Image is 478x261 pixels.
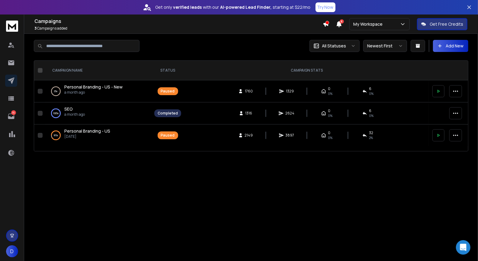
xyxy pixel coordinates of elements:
[64,112,85,117] p: a month ago
[328,86,330,91] span: 0
[54,88,58,94] p: 0 %
[158,111,178,116] div: Completed
[161,89,175,94] div: Paused
[34,26,323,31] p: Campaigns added
[11,110,16,115] p: 15
[417,18,467,30] button: Get Free Credits
[220,4,272,10] strong: AI-powered Lead Finder,
[161,133,175,138] div: Paused
[433,40,468,52] button: Add New
[328,91,332,96] span: 0%
[286,133,294,138] span: 3897
[369,86,371,91] span: 6
[6,245,18,257] button: D
[45,102,151,124] td: 100%SEOa month ago
[369,91,374,96] span: 0 %
[456,240,470,255] div: Open Intercom Messenger
[317,4,334,10] p: Try Now
[369,108,371,113] span: 6
[328,108,330,113] span: 0
[173,4,202,10] strong: verified leads
[369,113,374,118] span: 0 %
[34,18,323,25] h1: Campaigns
[53,110,59,116] p: 100 %
[156,4,311,10] p: Get only with our starting at $22/mo
[245,89,253,94] span: 1760
[328,130,330,135] span: 0
[64,106,73,112] a: SEO
[322,43,346,49] p: All Statuses
[64,128,110,134] a: Personal Branding - US
[45,61,151,80] th: CAMPAIGN NAME
[316,2,335,12] button: Try Now
[363,40,407,52] button: Newest First
[245,111,252,116] span: 1316
[64,84,123,90] a: Personal Branding - US - New
[328,113,332,118] span: 0%
[5,110,17,122] a: 15
[285,111,294,116] span: 2624
[151,61,185,80] th: STATUS
[245,133,253,138] span: 2149
[185,61,429,80] th: CAMPAIGN STATS
[286,89,294,94] span: 1329
[6,21,18,32] img: logo
[64,134,110,139] p: [DATE]
[64,90,123,95] p: a month ago
[34,26,37,31] span: 3
[328,135,332,140] span: 0%
[45,124,151,147] td: 91%Personal Branding - US[DATE]
[340,19,344,24] span: 8
[369,135,373,140] span: 2 %
[54,132,58,138] p: 91 %
[369,130,373,135] span: 32
[430,21,463,27] p: Get Free Credits
[45,80,151,102] td: 0%Personal Branding - US - Newa month ago
[353,21,385,27] p: My Workspace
